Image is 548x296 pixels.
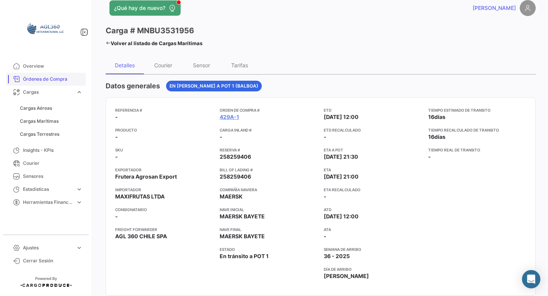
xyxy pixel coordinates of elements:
app-card-info-title: Bill of Lading # [220,167,318,173]
span: expand_more [76,199,83,206]
app-card-info-title: Tiempo recalculado de transito [428,127,527,133]
a: Cargas Marítimas [17,115,86,127]
div: Courier [154,62,172,68]
span: MAERSK [220,193,243,200]
a: Volver al listado de Cargas Marítimas [106,38,202,49]
span: AGL 360 CHILE SPA [115,233,167,240]
app-card-info-title: ATA [324,226,422,233]
span: Insights - KPIs [23,147,83,154]
span: [DATE] 12:00 [324,113,359,121]
span: días [434,133,445,140]
span: En tránsito a POT 1 [220,252,269,260]
span: expand_more [76,244,83,251]
span: expand_more [76,186,83,193]
span: Ajustes [23,244,73,251]
app-card-info-title: Referencia # [115,107,214,113]
app-card-info-title: Día de Arribo [324,266,422,272]
span: 258259406 [220,173,251,181]
span: - [428,153,431,160]
span: Cerrar Sesión [23,257,83,264]
span: Cargas Marítimas [20,118,59,125]
h4: Datos generales [106,81,160,91]
span: MAXIFRUTAS LTDA [115,193,165,200]
app-card-info-title: Nave final [220,226,318,233]
app-card-info-title: Tiempo real de transito [428,147,527,153]
span: Cargas Terrestres [20,131,59,138]
a: Sensores [6,170,86,183]
app-card-info-title: SKU [115,147,214,153]
app-card-info-title: Carga inland # [220,127,318,133]
span: - [115,213,118,220]
app-card-info-title: ETD Recalculado [324,127,422,133]
app-card-info-title: Exportador [115,167,214,173]
button: ¿Qué hay de nuevo? [109,0,181,16]
app-card-info-title: Nave inicial [220,207,318,213]
span: [DATE] 21:30 [324,153,358,161]
span: Courier [23,160,83,167]
div: Abrir Intercom Messenger [522,270,540,288]
span: 16 [428,114,434,120]
span: Cargas Aéreas [20,105,52,112]
app-card-info-title: Orden de Compra # [220,107,318,113]
span: Herramientas Financieras [23,199,73,206]
span: Overview [23,63,83,70]
span: MAERSK BAYETE [220,213,265,220]
span: - [324,193,326,200]
span: [PERSON_NAME] [324,272,369,280]
h3: Carga # MNBU3531956 [106,25,194,36]
app-card-info-title: ETA Recalculado [324,187,422,193]
span: Frutera Agrosan Export [115,173,177,181]
span: En [PERSON_NAME] a POT 1 (Balboa) [170,83,258,89]
app-card-info-title: Freight Forwarder [115,226,214,233]
a: Courier [6,157,86,170]
span: - [324,233,326,240]
span: - [115,153,118,161]
span: - [115,133,118,141]
app-card-info-title: Reserva # [220,147,318,153]
span: 16 [428,133,434,140]
app-card-info-title: ATD [324,207,422,213]
span: Cargas [23,89,73,96]
span: [DATE] 21:00 [324,173,359,181]
app-card-info-title: Consignatario [115,207,214,213]
span: 258259406 [220,153,251,161]
a: Órdenes de Compra [6,73,86,86]
span: días [434,114,445,120]
app-card-info-title: Compañía naviera [220,187,318,193]
app-card-info-title: ETA [324,167,422,173]
span: - [115,113,118,121]
span: Órdenes de Compra [23,76,83,83]
span: 36 - 2025 [324,252,350,260]
app-card-info-title: ETD [324,107,422,113]
span: - [220,133,222,141]
div: Detalles [115,62,135,68]
a: Cargas Aéreas [17,102,86,114]
app-card-info-title: Importador [115,187,214,193]
span: [PERSON_NAME] [473,4,516,12]
span: - [324,133,326,140]
app-card-info-title: Producto [115,127,214,133]
a: Overview [6,60,86,73]
span: ¿Qué hay de nuevo? [114,4,165,12]
a: Cargas Terrestres [17,128,86,140]
span: MAERSK BAYETE [220,233,265,240]
a: 429A-1 [220,113,239,121]
app-card-info-title: Tiempo estimado de transito [428,107,527,113]
img: 64a6efb6-309f-488a-b1f1-3442125ebd42.png [27,9,65,47]
a: Insights - KPIs [6,144,86,157]
div: Tarifas [231,62,248,68]
span: Estadísticas [23,186,73,193]
span: [DATE] 12:00 [324,213,359,220]
span: expand_more [76,89,83,96]
div: Sensor [193,62,210,68]
app-card-info-title: ETA a POT [324,147,422,153]
app-card-info-title: Estado [220,246,318,252]
span: Sensores [23,173,83,180]
app-card-info-title: Semana de Arribo [324,246,422,252]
